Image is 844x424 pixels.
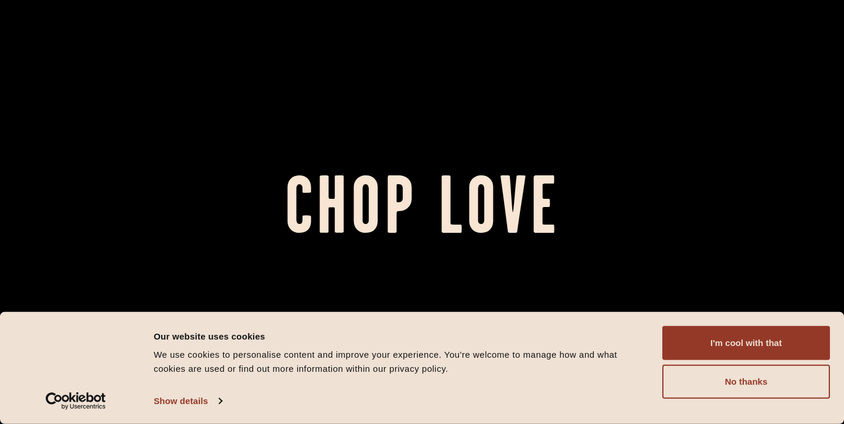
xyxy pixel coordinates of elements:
[25,392,127,410] a: Usercentrics Cookiebot - opens in a new window
[154,348,649,376] div: We use cookies to personalise content and improve your experience. You're welcome to manage how a...
[154,392,222,410] a: Show details
[662,365,830,399] button: No thanks
[662,326,830,360] button: I'm cool with that
[154,329,649,343] div: Our website uses cookies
